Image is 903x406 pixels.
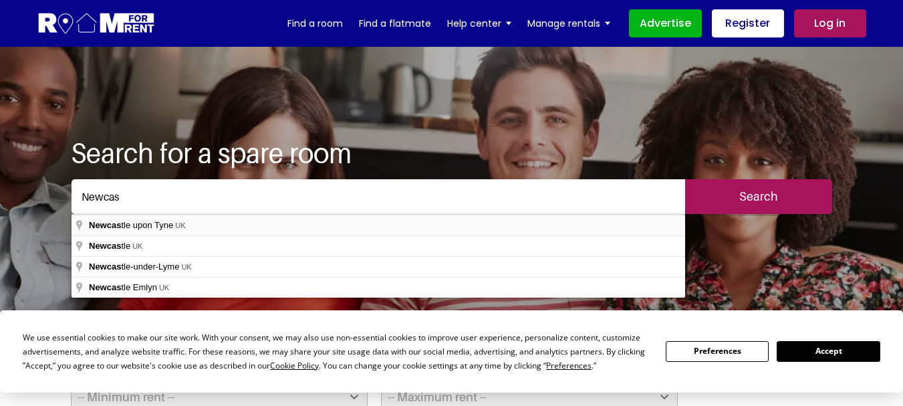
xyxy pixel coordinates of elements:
span: Cookie Policy [270,360,319,371]
a: Find a room [287,13,343,33]
span: tle-under-Lyme [89,262,181,272]
input: Where do you want to live. Search by town or postcode [72,179,685,214]
a: Help center [447,13,511,33]
div: We use essential cookies to make our site work. With your consent, we may also use non-essential ... [23,330,650,373]
input: Search [685,179,832,214]
a: Manage rentals [527,13,610,33]
span: Preferences [546,360,592,371]
h1: Search for a spare room [71,136,833,169]
span: tle upon Tyne [89,220,175,230]
span: tle Emlyn [89,282,159,292]
span: UK [175,221,185,229]
span: Newcas [89,220,121,230]
img: Logo for Room for Rent, featuring a welcoming design with a house icon and modern typography [37,11,156,36]
a: Advertise [629,9,702,37]
span: UK [159,284,169,292]
button: Accept [777,341,880,362]
button: Preferences [666,341,769,362]
span: UK [132,242,142,250]
a: Log in [794,9,866,37]
span: UK [181,263,191,271]
a: Find a flatmate [359,13,431,33]
span: Newcas [89,241,121,251]
a: Register [712,9,784,37]
span: Newcas [89,262,121,272]
span: Newcas [89,282,121,292]
span: tle [89,241,132,251]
